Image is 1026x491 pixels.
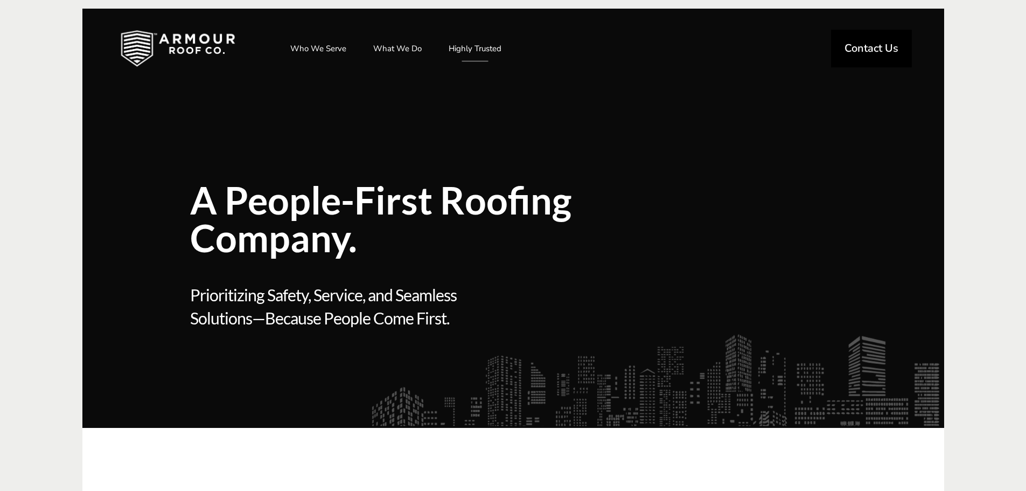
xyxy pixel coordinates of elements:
[831,30,912,67] a: Contact Us
[844,43,898,54] span: Contact Us
[438,35,512,62] a: Highly Trusted
[190,181,669,257] span: A People-First Roofing Company.
[190,283,509,385] span: Prioritizing Safety, Service, and Seamless Solutions—Because People Come First.
[280,35,357,62] a: Who We Serve
[362,35,432,62] a: What We Do
[103,22,252,75] img: Industrial and Commercial Roofing Company | Armour Roof Co.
